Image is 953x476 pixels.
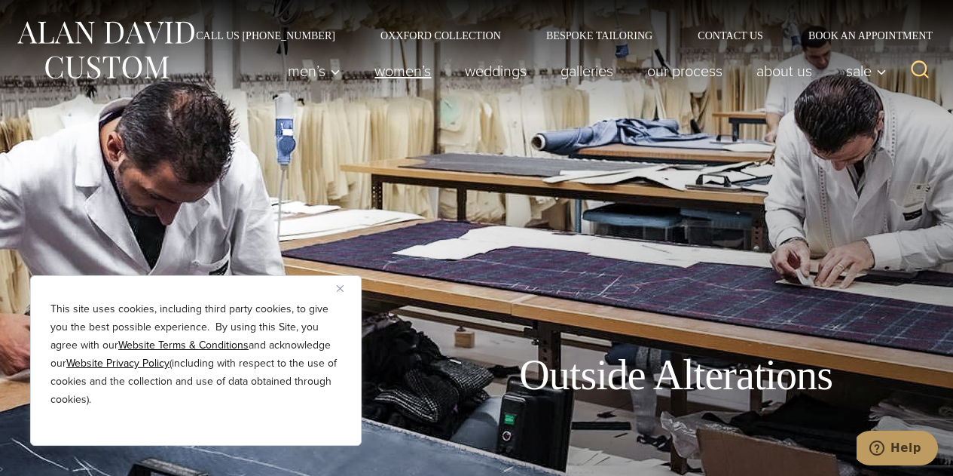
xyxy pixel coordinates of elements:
iframe: Opens a widget where you can chat to one of our agents [857,431,938,468]
nav: Secondary Navigation [173,30,938,41]
a: About Us [740,56,829,86]
img: Alan David Custom [15,17,196,84]
a: Website Terms & Conditions [118,337,249,353]
a: Bespoke Tailoring [524,30,675,41]
a: Contact Us [675,30,786,41]
nav: Primary Navigation [271,56,895,86]
a: Our Process [631,56,740,86]
a: Website Privacy Policy [66,355,170,371]
a: Call Us [PHONE_NUMBER] [173,30,358,41]
img: Close [337,285,344,292]
a: Book an Appointment [786,30,938,41]
button: Sale sub menu toggle [829,56,895,86]
button: View Search Form [902,53,938,89]
p: This site uses cookies, including third party cookies, to give you the best possible experience. ... [50,300,341,409]
a: weddings [448,56,544,86]
button: Men’s sub menu toggle [271,56,358,86]
button: Close [337,279,355,297]
a: Galleries [544,56,631,86]
h1: Outside Alterations [519,350,832,401]
a: Women’s [358,56,448,86]
a: Oxxford Collection [358,30,524,41]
